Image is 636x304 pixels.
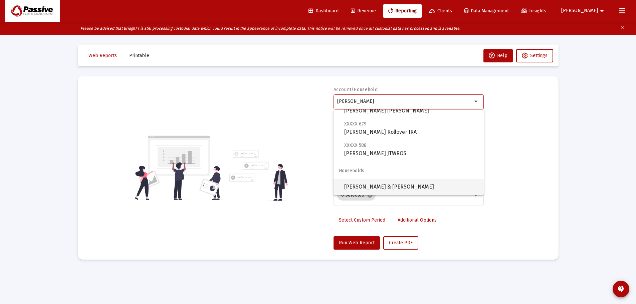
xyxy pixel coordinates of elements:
[388,8,417,14] span: Reporting
[80,26,460,31] i: Please be advised that BridgeFT is still processing custodial data which could result in the appe...
[516,49,553,62] button: Settings
[383,4,422,18] a: Reporting
[337,99,472,104] input: Search or select an account or household
[459,4,514,18] a: Data Management
[339,240,375,246] span: Run Web Report
[344,141,478,158] span: [PERSON_NAME] JTWROS
[134,135,225,201] img: reporting
[598,4,606,18] mat-icon: arrow_drop_down
[334,87,378,92] label: Account/Household
[389,240,413,246] span: Create PDF
[516,4,552,18] a: Insights
[124,49,155,62] button: Printable
[346,4,381,18] a: Revenue
[337,190,376,201] mat-chip: 6 Selected
[339,217,385,223] span: Select Custom Period
[344,142,367,148] span: XXXXX 588
[334,163,484,179] span: Households
[344,120,478,136] span: [PERSON_NAME] Rollover IRA
[472,191,480,199] mat-icon: arrow_drop_down
[10,4,55,18] img: Dashboard
[521,8,546,14] span: Insights
[308,8,339,14] span: Dashboard
[334,236,380,250] button: Run Web Report
[303,4,344,18] a: Dashboard
[553,4,614,17] button: [PERSON_NAME]
[383,236,418,250] button: Create PDF
[472,97,480,105] mat-icon: arrow_drop_down
[489,53,507,58] span: Help
[344,179,478,195] span: [PERSON_NAME] & [PERSON_NAME]
[351,8,376,14] span: Revenue
[620,23,625,33] mat-icon: clear
[561,8,598,14] span: [PERSON_NAME]
[229,150,288,201] img: reporting-alt
[424,4,457,18] a: Clients
[398,217,437,223] span: Additional Options
[367,192,373,198] mat-icon: cancel
[483,49,513,62] button: Help
[530,53,548,58] span: Settings
[429,8,452,14] span: Clients
[617,285,625,293] mat-icon: contact_support
[337,189,472,202] mat-chip-list: Selection
[83,49,122,62] button: Web Reports
[344,121,367,127] span: XXXXX 679
[88,53,117,58] span: Web Reports
[129,53,149,58] span: Printable
[464,8,509,14] span: Data Management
